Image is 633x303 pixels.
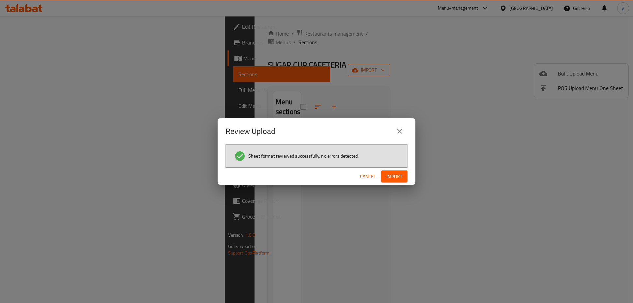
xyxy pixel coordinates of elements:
[360,172,376,181] span: Cancel
[357,170,378,183] button: Cancel
[392,123,407,139] button: close
[248,153,359,159] span: Sheet format reviewed successfully, no errors detected.
[386,172,402,181] span: Import
[226,126,275,136] h2: Review Upload
[381,170,407,183] button: Import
